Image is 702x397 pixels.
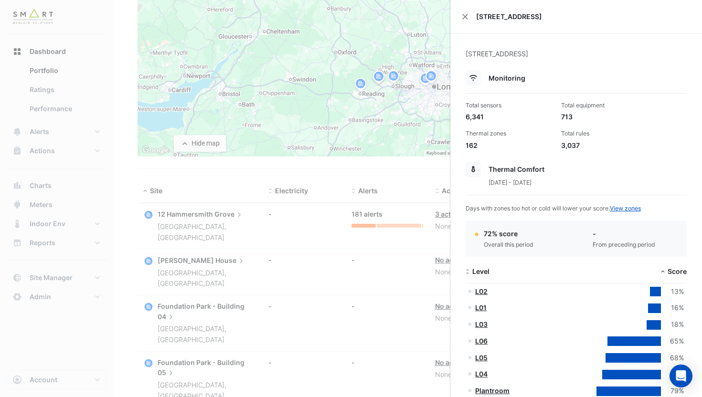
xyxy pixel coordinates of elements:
div: 3,037 [561,140,649,150]
a: L01 [475,303,487,312]
a: L03 [475,320,488,328]
div: 18% [661,319,684,330]
span: [DATE] - [DATE] [489,179,532,186]
div: 72% [661,369,684,380]
div: Total sensors [466,101,553,110]
div: Total rules [561,129,649,138]
div: From preceding period [593,240,655,249]
div: 79% [661,386,684,397]
div: 65% [661,336,684,347]
a: View zones [610,205,641,212]
div: [STREET_ADDRESS] [466,49,687,70]
div: 713 [561,112,649,122]
div: 68% [661,353,684,364]
div: 13% [661,286,684,297]
div: Open Intercom Messenger [670,365,692,387]
div: 72% score [484,229,533,239]
a: L04 [475,370,488,378]
a: L02 [475,287,488,295]
span: Level [472,267,489,275]
div: 162 [466,140,553,150]
a: L06 [475,337,488,345]
div: Total equipment [561,101,649,110]
span: Days with zones too hot or cold will lower your score. [466,205,641,212]
div: - [593,229,655,239]
div: 6,341 [466,112,553,122]
a: Plantroom [475,387,510,395]
a: L05 [475,354,488,362]
div: Thermal zones [466,129,553,138]
span: Thermal Comfort [489,165,544,173]
span: Score [668,267,687,275]
span: [STREET_ADDRESS] [476,11,691,21]
span: Monitoring [489,74,525,82]
div: Overall this period [484,240,533,249]
button: Close [462,13,468,20]
div: 16% [661,303,684,313]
